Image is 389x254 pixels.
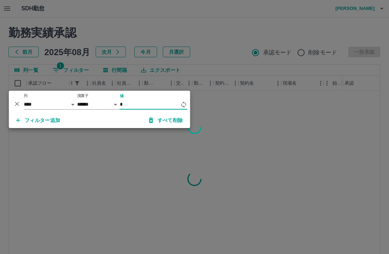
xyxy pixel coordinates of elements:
button: 削除 [12,99,22,109]
label: 値 [120,93,124,99]
button: すべて削除 [143,114,189,127]
label: 列 [24,93,28,99]
button: フィルター追加 [10,114,66,127]
label: 演算子 [77,93,89,99]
